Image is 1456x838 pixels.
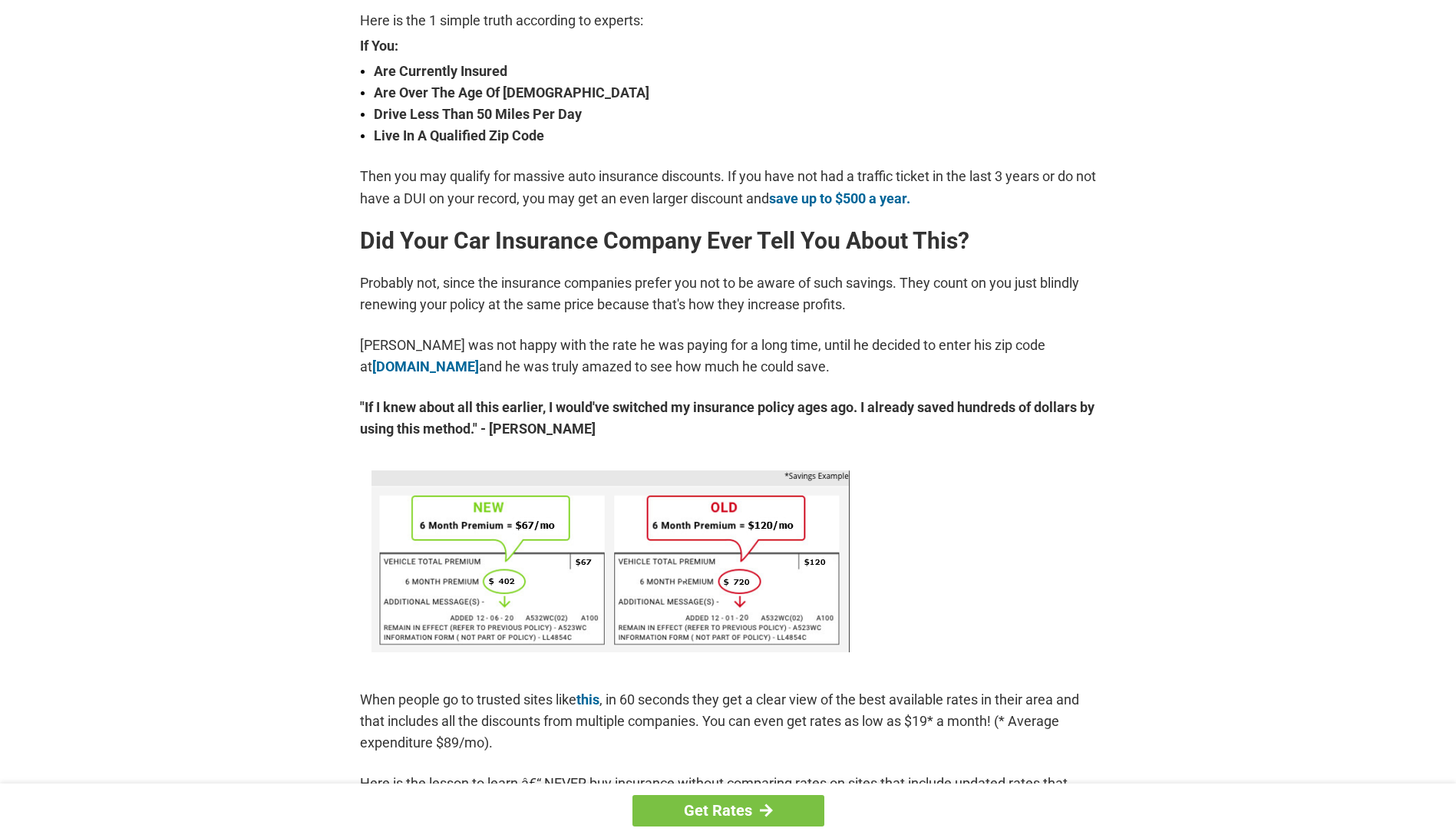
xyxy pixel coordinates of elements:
[769,190,910,206] a: save up to $500 a year.
[360,166,1097,209] p: Then you may qualify for massive auto insurance discounts. If you have not had a traffic ticket i...
[360,773,1097,837] p: Here is the lesson to learn â€“ NEVER buy insurance without comparing rates on sites that include...
[374,61,1097,82] strong: Are Currently Insured
[360,10,1097,31] p: Here is the 1 simple truth according to experts:
[576,691,599,708] a: this
[374,104,1097,125] strong: Drive Less Than 50 Miles Per Day
[360,229,1097,253] h2: Did Your Car Insurance Company Ever Tell You About This?
[632,795,824,826] a: Get Rates
[374,82,1097,104] strong: Are Over The Age Of [DEMOGRAPHIC_DATA]
[371,470,850,652] img: savings
[360,689,1097,754] p: When people go to trusted sites like , in 60 seconds they get a clear view of the best available ...
[360,397,1097,440] strong: "If I knew about all this earlier, I would've switched my insurance policy ages ago. I already sa...
[360,39,1097,53] strong: If You:
[374,125,1097,147] strong: Live In A Qualified Zip Code
[360,335,1097,378] p: [PERSON_NAME] was not happy with the rate he was paying for a long time, until he decided to ente...
[360,272,1097,315] p: Probably not, since the insurance companies prefer you not to be aware of such savings. They coun...
[372,358,479,374] a: [DOMAIN_NAME]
